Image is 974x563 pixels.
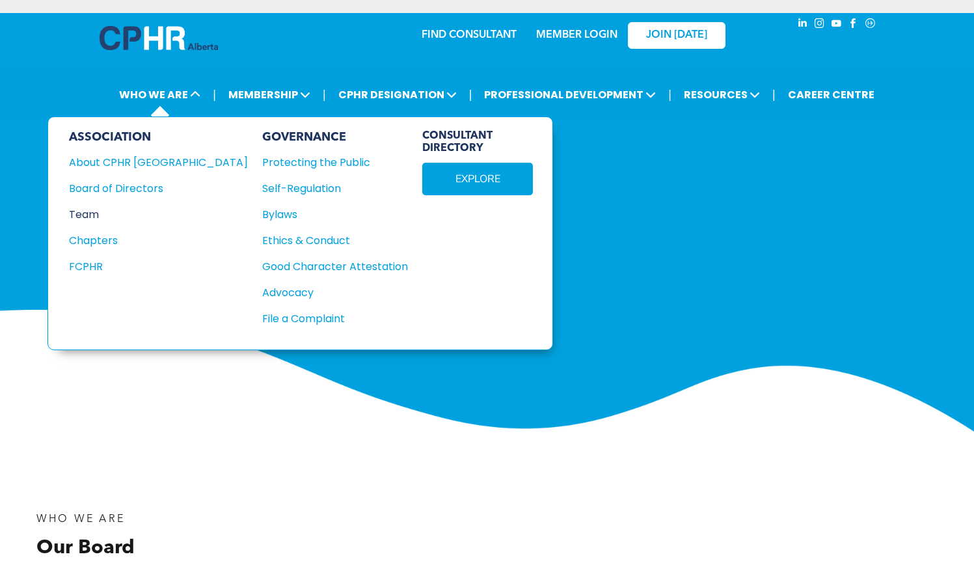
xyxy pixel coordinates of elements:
[334,83,461,107] span: CPHR DESIGNATION
[422,130,533,155] span: CONSULTANT DIRECTORY
[323,81,326,108] li: |
[262,258,408,275] a: Good Character Attestation
[784,83,878,107] a: CAREER CENTRE
[69,232,248,249] a: Chapters
[262,180,408,197] a: Self-Regulation
[422,30,517,40] a: FIND CONSULTANT
[469,81,472,108] li: |
[863,16,878,34] a: Social network
[69,258,230,275] div: FCPHR
[422,163,533,195] a: EXPLORE
[262,130,408,144] div: GOVERNANCE
[262,180,394,197] div: Self-Regulation
[69,130,248,144] div: ASSOCIATION
[262,154,394,171] div: Protecting the Public
[115,83,204,107] span: WHO WE ARE
[262,206,394,223] div: Bylaws
[69,232,230,249] div: Chapters
[69,206,230,223] div: Team
[262,310,394,327] div: File a Complaint
[480,83,660,107] span: PROFESSIONAL DEVELOPMENT
[813,16,827,34] a: instagram
[830,16,844,34] a: youtube
[69,180,248,197] a: Board of Directors
[262,232,394,249] div: Ethics & Conduct
[69,258,248,275] a: FCPHR
[262,258,394,275] div: Good Character Attestation
[646,29,707,42] span: JOIN [DATE]
[772,81,776,108] li: |
[224,83,314,107] span: MEMBERSHIP
[262,232,408,249] a: Ethics & Conduct
[213,81,216,108] li: |
[36,538,135,558] span: Our Board
[100,26,218,50] img: A blue and white logo for cp alberta
[680,83,764,107] span: RESOURCES
[846,16,861,34] a: facebook
[36,514,125,525] span: WHO WE ARE
[262,284,394,301] div: Advocacy
[628,22,725,49] a: JOIN [DATE]
[262,284,408,301] a: Advocacy
[668,81,671,108] li: |
[262,310,408,327] a: File a Complaint
[536,30,617,40] a: MEMBER LOGIN
[69,154,230,171] div: About CPHR [GEOGRAPHIC_DATA]
[69,180,230,197] div: Board of Directors
[69,154,248,171] a: About CPHR [GEOGRAPHIC_DATA]
[262,154,408,171] a: Protecting the Public
[262,206,408,223] a: Bylaws
[69,206,248,223] a: Team
[796,16,810,34] a: linkedin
